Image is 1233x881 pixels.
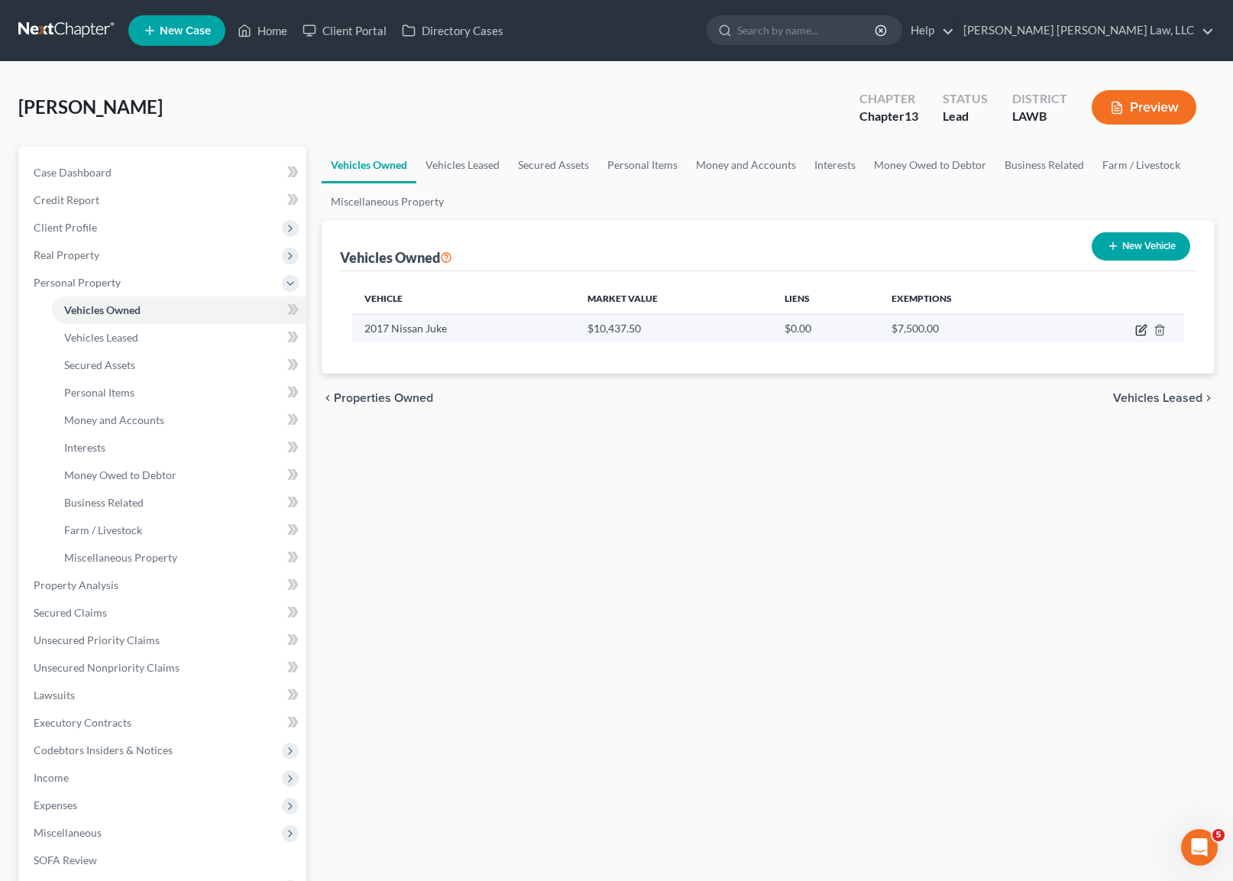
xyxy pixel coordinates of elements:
[34,221,97,234] span: Client Profile
[52,544,306,572] a: Miscellaneous Property
[575,283,773,314] th: Market Value
[340,248,452,267] div: Vehicles Owned
[859,108,918,125] div: Chapter
[52,462,306,489] a: Money Owed to Debtor
[1202,392,1215,404] i: chevron_right
[64,413,164,426] span: Money and Accounts
[52,296,306,324] a: Vehicles Owned
[772,314,879,343] td: $0.00
[1012,108,1067,125] div: LAWB
[34,743,173,756] span: Codebtors Insiders & Notices
[903,17,954,44] a: Help
[34,688,75,701] span: Lawsuits
[687,147,805,183] a: Money and Accounts
[805,147,865,183] a: Interests
[34,193,99,206] span: Credit Report
[34,248,99,261] span: Real Property
[34,633,160,646] span: Unsecured Priority Claims
[1212,829,1225,841] span: 5
[21,709,306,737] a: Executory Contracts
[52,489,306,517] a: Business Related
[509,147,598,183] a: Secured Assets
[34,771,69,784] span: Income
[52,379,306,406] a: Personal Items
[334,392,433,404] span: Properties Owned
[322,147,416,183] a: Vehicles Owned
[64,303,141,316] span: Vehicles Owned
[18,96,163,118] span: [PERSON_NAME]
[21,599,306,627] a: Secured Claims
[64,468,176,481] span: Money Owed to Debtor
[598,147,687,183] a: Personal Items
[995,147,1093,183] a: Business Related
[64,331,138,344] span: Vehicles Leased
[52,434,306,462] a: Interests
[416,147,509,183] a: Vehicles Leased
[1012,90,1067,108] div: District
[34,661,180,674] span: Unsecured Nonpriority Claims
[352,283,575,314] th: Vehicle
[64,496,144,509] span: Business Related
[943,108,988,125] div: Lead
[1113,392,1215,404] button: Vehicles Leased chevron_right
[1092,90,1196,125] button: Preview
[859,90,918,108] div: Chapter
[230,17,295,44] a: Home
[34,853,97,866] span: SOFA Review
[21,682,306,709] a: Lawsuits
[772,283,879,314] th: Liens
[64,358,135,371] span: Secured Assets
[34,578,118,591] span: Property Analysis
[34,716,131,729] span: Executory Contracts
[21,186,306,214] a: Credit Report
[322,183,453,220] a: Miscellaneous Property
[322,392,433,404] button: chevron_left Properties Owned
[52,351,306,379] a: Secured Assets
[737,16,877,44] input: Search by name...
[1092,232,1190,261] button: New Vehicle
[1093,147,1189,183] a: Farm / Livestock
[52,406,306,434] a: Money and Accounts
[295,17,394,44] a: Client Portal
[52,517,306,544] a: Farm / Livestock
[52,324,306,351] a: Vehicles Leased
[21,847,306,874] a: SOFA Review
[34,798,77,811] span: Expenses
[64,441,105,454] span: Interests
[21,627,306,654] a: Unsecured Priority Claims
[21,654,306,682] a: Unsecured Nonpriority Claims
[34,826,102,839] span: Miscellaneous
[64,523,142,536] span: Farm / Livestock
[879,283,1057,314] th: Exemptions
[34,276,121,289] span: Personal Property
[64,386,134,399] span: Personal Items
[352,314,575,343] td: 2017 Nissan Juke
[394,17,511,44] a: Directory Cases
[879,314,1057,343] td: $7,500.00
[64,551,177,564] span: Miscellaneous Property
[34,606,107,619] span: Secured Claims
[34,166,112,179] span: Case Dashboard
[865,147,995,183] a: Money Owed to Debtor
[943,90,988,108] div: Status
[1113,392,1202,404] span: Vehicles Leased
[21,159,306,186] a: Case Dashboard
[160,25,211,37] span: New Case
[905,109,918,123] span: 13
[1181,829,1218,866] iframe: Intercom live chat
[21,572,306,599] a: Property Analysis
[322,392,334,404] i: chevron_left
[956,17,1214,44] a: [PERSON_NAME] [PERSON_NAME] Law, LLC
[575,314,773,343] td: $10,437.50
